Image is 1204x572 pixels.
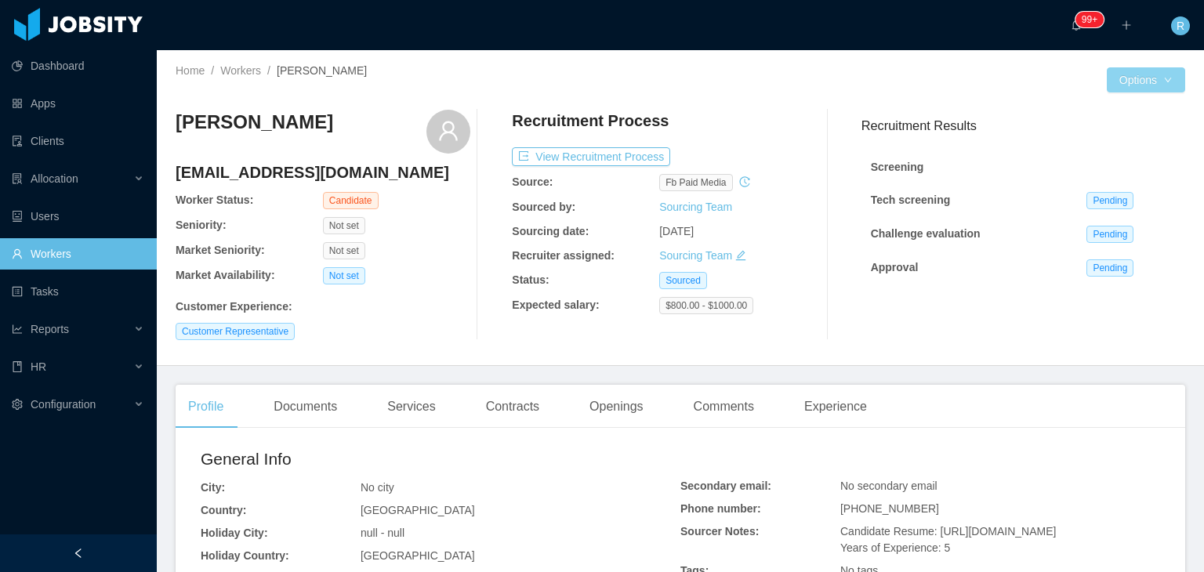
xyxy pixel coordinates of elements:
span: No city [361,481,394,494]
strong: Approval [871,261,919,273]
i: icon: edit [735,250,746,261]
a: Workers [220,64,261,77]
b: Status: [512,273,549,286]
sup: 232 [1075,12,1104,27]
div: Profile [176,385,236,429]
h4: [EMAIL_ADDRESS][DOMAIN_NAME] [176,161,470,183]
span: No secondary email [840,480,937,492]
b: Market Seniority: [176,244,265,256]
span: Candidate Resume: [URL][DOMAIN_NAME] Years of Experience: 5 [840,525,1056,554]
span: fb paid media [659,174,732,191]
span: / [267,64,270,77]
span: [GEOGRAPHIC_DATA] [361,504,475,516]
a: icon: profileTasks [12,276,144,307]
span: [PERSON_NAME] [277,64,367,77]
span: [PHONE_NUMBER] [840,502,939,515]
b: Source: [512,176,553,188]
i: icon: solution [12,173,23,184]
i: icon: setting [12,399,23,410]
b: Seniority: [176,219,227,231]
b: Customer Experience : [176,300,292,313]
b: Holiday City: [201,527,268,539]
a: icon: robotUsers [12,201,144,232]
a: Sourcing Team [659,201,732,213]
a: icon: auditClients [12,125,144,157]
i: icon: user [437,120,459,142]
button: Optionsicon: down [1107,67,1185,92]
span: Pending [1086,226,1133,243]
strong: Tech screening [871,194,951,206]
b: Sourcing date: [512,225,589,237]
div: Services [375,385,448,429]
a: icon: exportView Recruitment Process [512,150,670,163]
span: Allocation [31,172,78,185]
div: Openings [577,385,656,429]
b: Worker Status: [176,194,253,206]
span: null - null [361,527,404,539]
div: Experience [792,385,879,429]
b: Expected salary: [512,299,599,311]
b: Phone number: [680,502,761,515]
i: icon: history [739,176,750,187]
strong: Screening [871,161,924,173]
b: Market Availability: [176,269,275,281]
span: Configuration [31,398,96,411]
span: HR [31,360,46,373]
h3: [PERSON_NAME] [176,110,333,135]
strong: Challenge evaluation [871,227,981,240]
b: Holiday Country: [201,549,289,562]
h2: General Info [201,447,680,472]
a: icon: appstoreApps [12,88,144,119]
a: icon: userWorkers [12,238,144,270]
b: Country: [201,504,246,516]
span: / [211,64,214,77]
span: Not set [323,217,365,234]
span: Sourced [659,272,707,289]
span: Reports [31,323,69,335]
h4: Recruitment Process [512,110,669,132]
i: icon: plus [1121,20,1132,31]
span: Not set [323,267,365,284]
b: Sourcer Notes: [680,525,759,538]
i: icon: book [12,361,23,372]
b: City: [201,481,225,494]
span: $800.00 - $1000.00 [659,297,753,314]
b: Sourced by: [512,201,575,213]
div: Documents [261,385,350,429]
i: icon: bell [1071,20,1082,31]
button: icon: exportView Recruitment Process [512,147,670,166]
span: Candidate [323,192,379,209]
h3: Recruitment Results [861,116,1185,136]
div: Comments [681,385,767,429]
span: Pending [1086,192,1133,209]
span: R [1177,16,1184,35]
a: Home [176,64,205,77]
span: [GEOGRAPHIC_DATA] [361,549,475,562]
b: Recruiter assigned: [512,249,615,262]
i: icon: line-chart [12,324,23,335]
span: Pending [1086,259,1133,277]
span: Customer Representative [176,323,295,340]
a: icon: pie-chartDashboard [12,50,144,81]
div: Contracts [473,385,552,429]
b: Secondary email: [680,480,771,492]
a: Sourcing Team [659,249,732,262]
span: Not set [323,242,365,259]
span: [DATE] [659,225,694,237]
